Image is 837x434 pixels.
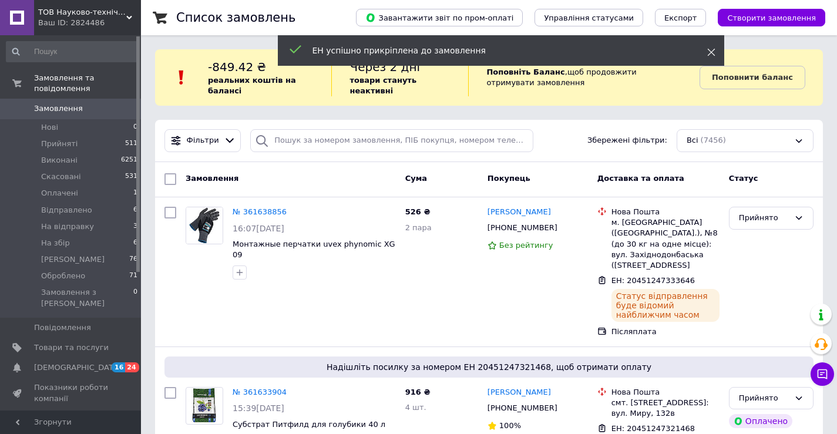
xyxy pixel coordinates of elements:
[187,135,219,146] span: Фільтри
[41,139,78,149] span: Прийняті
[485,401,560,416] div: [PHONE_NUMBER]
[611,398,720,419] div: смт. [STREET_ADDRESS]: вул. Миру, 132в
[499,421,521,430] span: 100%
[587,135,667,146] span: Збережені фільтри:
[727,14,816,22] span: Створити замовлення
[365,12,513,23] span: Завантажити звіт по пром-оплаті
[405,223,432,232] span: 2 пара
[233,207,287,216] a: № 361638856
[486,68,564,76] b: Поповніть Баланс
[133,221,137,232] span: 3
[233,240,395,260] a: Монтажные перчатки uvex phynomic XG 09
[535,9,643,26] button: Управління статусами
[611,217,720,271] div: м. [GEOGRAPHIC_DATA] ([GEOGRAPHIC_DATA].), №8 (до 30 кг на одне місце): вул. Західнодонбаська ([S...
[41,155,78,166] span: Виконані
[488,207,551,218] a: [PERSON_NAME]
[811,362,834,386] button: Чат з покупцем
[133,287,137,308] span: 0
[729,174,758,183] span: Статус
[405,207,431,216] span: 526 ₴
[405,403,426,412] span: 4 шт.
[687,135,698,146] span: Всі
[700,66,805,89] a: Поповнити баланс
[544,14,634,22] span: Управління статусами
[739,392,789,405] div: Прийнято
[701,136,726,144] span: (7456)
[112,362,125,372] span: 16
[34,322,91,333] span: Повідомлення
[41,171,81,182] span: Скасовані
[611,387,720,398] div: Нова Пошта
[718,9,825,26] button: Створити замовлення
[488,174,530,183] span: Покупець
[188,388,221,424] img: Фото товару
[169,361,809,373] span: Надішліть посилку за номером ЕН 20451247321468, щоб отримати оплату
[208,76,296,95] b: реальних коштів на балансі
[41,221,94,232] span: На відправку
[250,129,533,152] input: Пошук за номером замовлення, ПІБ покупця, номером телефону, Email, номером накладної
[133,238,137,248] span: 6
[41,205,92,216] span: Відправлено
[611,276,695,285] span: ЕН: 20451247333646
[739,212,789,224] div: Прийнято
[34,103,83,114] span: Замовлення
[356,9,523,26] button: Завантажити звіт по пром-оплаті
[38,18,141,28] div: Ваш ID: 2824486
[349,76,416,95] b: товари стануть неактивні
[41,254,105,265] span: [PERSON_NAME]
[186,387,223,425] a: Фото товару
[597,174,684,183] span: Доставка та оплата
[41,188,78,199] span: Оплачені
[664,14,697,22] span: Експорт
[485,220,560,235] div: [PHONE_NUMBER]
[41,238,70,248] span: На збір
[706,13,825,22] a: Створити замовлення
[488,387,551,398] a: [PERSON_NAME]
[233,403,284,413] span: 15:39[DATE]
[405,174,427,183] span: Cума
[34,73,141,94] span: Замовлення та повідомлення
[233,420,385,429] a: Субстрат Питфилд для голубики 40 л
[468,59,700,96] div: , щоб продовжити отримувати замовлення
[186,174,238,183] span: Замовлення
[129,271,137,281] span: 71
[233,224,284,233] span: 16:07[DATE]
[233,388,287,396] a: № 361633904
[34,342,109,353] span: Товари та послуги
[41,287,133,308] span: Замовлення з [PERSON_NAME]
[133,205,137,216] span: 6
[611,327,720,337] div: Післяплата
[6,41,139,62] input: Пошук
[125,362,139,372] span: 24
[208,60,266,74] span: -849.42 ₴
[611,289,720,322] div: Статус відправлення буде відомий найближчим часом
[611,424,695,433] span: ЕН: 20451247321468
[34,382,109,403] span: Показники роботи компанії
[712,73,793,82] b: Поповнити баланс
[125,171,137,182] span: 531
[121,155,137,166] span: 6251
[38,7,126,18] span: ТОВ Науково-технічний союз
[173,69,190,86] img: :exclamation:
[125,139,137,149] span: 511
[655,9,707,26] button: Експорт
[611,207,720,217] div: Нова Пошта
[186,207,223,244] img: Фото товару
[186,207,223,244] a: Фото товару
[499,241,553,250] span: Без рейтингу
[41,271,85,281] span: Оброблено
[34,362,121,373] span: [DEMOGRAPHIC_DATA]
[41,122,58,133] span: Нові
[133,188,137,199] span: 1
[176,11,295,25] h1: Список замовлень
[405,388,431,396] span: 916 ₴
[129,254,137,265] span: 76
[312,45,678,56] div: ЕН успішно прикріплена до замовлення
[729,414,792,428] div: Оплачено
[133,122,137,133] span: 0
